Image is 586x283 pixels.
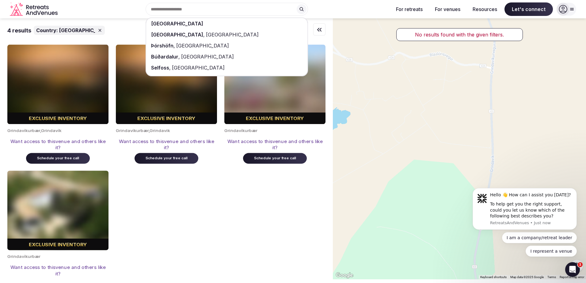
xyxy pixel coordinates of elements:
[151,32,203,38] span: [GEOGRAPHIC_DATA]
[415,31,504,38] p: No results found with the given filters.
[468,2,502,16] button: Resources
[565,262,580,277] iframe: Intercom live chat
[33,156,82,161] div: Schedule your free call
[391,2,428,16] button: For retreats
[175,43,229,49] span: [GEOGRAPHIC_DATA]
[59,27,112,34] span: [GEOGRAPHIC_DATA]
[7,171,108,251] img: Blurred cover image for a premium venue
[146,29,307,40] div: ,
[205,32,259,38] span: [GEOGRAPHIC_DATA]
[151,54,178,60] span: Búðardalur
[224,45,325,124] img: Blurred cover image for a premium venue
[171,65,225,71] span: [GEOGRAPHIC_DATA]
[146,62,307,73] div: ,
[142,156,191,161] div: Schedule your free call
[504,2,553,16] span: Let's connect
[26,155,90,161] a: Schedule your free call
[10,2,59,16] a: Visit the homepage
[41,128,62,133] span: Grindavík
[40,128,41,133] span: ,
[146,51,307,62] div: ,
[224,115,325,122] div: Exclusive inventory
[7,264,108,277] div: Want access to this venue and others like it?
[116,45,217,124] img: Blurred cover image for a premium venue
[151,21,203,27] span: [GEOGRAPHIC_DATA]
[7,115,108,122] div: Exclusive inventory
[250,156,299,161] div: Schedule your free call
[224,138,325,151] div: Want access to this venue and others like it?
[334,271,355,279] a: Open this area in Google Maps (opens a new window)
[116,138,217,151] div: Want access to this venue and others like it?
[135,155,198,161] a: Schedule your free call
[116,128,149,133] span: Grindavíkurbær
[7,27,31,34] div: 4 results
[151,65,169,71] span: Selfoss
[146,40,307,51] div: ,
[224,128,257,133] span: Grindavíkurbær
[151,43,173,49] span: Þórshöfn
[7,138,108,151] div: Want access to this venue and others like it?
[7,128,40,133] span: Grindavíkurbær
[150,128,170,133] span: Grindavik
[243,155,307,161] a: Schedule your free call
[36,27,58,34] span: Country:
[7,254,40,259] span: Grindavíkurbær
[116,115,217,122] div: Exclusive inventory
[10,2,59,16] svg: Retreats and Venues company logo
[463,180,586,280] iframe: Intercom notifications message
[7,241,108,248] div: Exclusive inventory
[578,262,583,267] span: 1
[7,45,108,124] img: Blurred cover image for a premium venue
[430,2,465,16] button: For venues
[334,271,355,279] img: Google
[180,54,234,60] span: [GEOGRAPHIC_DATA]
